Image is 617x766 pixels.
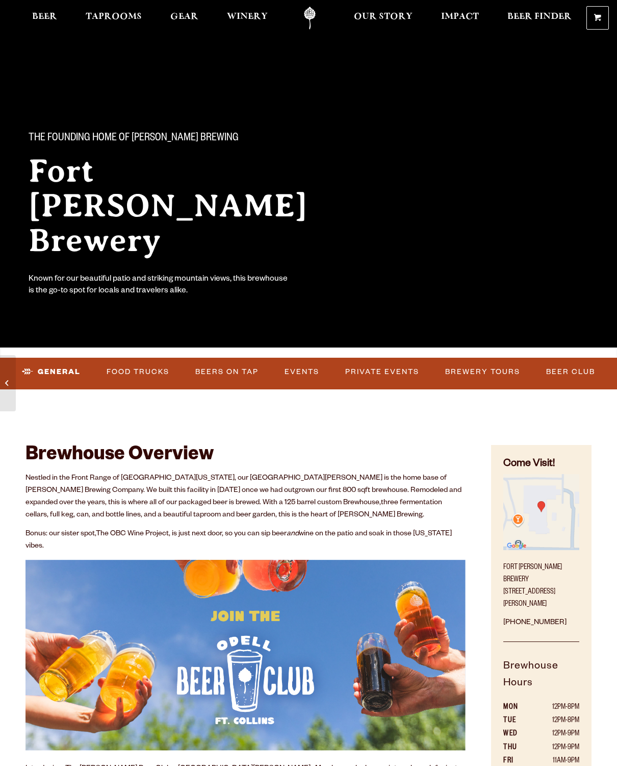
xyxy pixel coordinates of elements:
td: 12PM-9PM [530,742,579,755]
p: Bonus: our sister spot, , is just next door, so you can sip beer wine on the patio and soak in th... [25,528,466,553]
a: Impact [434,7,485,30]
a: Food Trucks [102,360,173,384]
a: Beer Finder [501,7,578,30]
h4: Come Visit! [503,457,579,472]
th: MON [503,701,530,714]
h5: Brewhouse Hours [503,659,579,701]
span: Our Story [354,13,413,21]
span: Gear [170,13,198,21]
th: WED [503,728,530,741]
a: [PHONE_NUMBER] [503,619,567,627]
td: 12PM-8PM [530,701,579,714]
p: Fort [PERSON_NAME] Brewery [STREET_ADDRESS][PERSON_NAME] [503,556,579,611]
div: Known for our beautiful patio and striking mountain views, this brewhouse is the go-to spot for l... [29,274,290,298]
span: Winery [227,13,268,21]
th: TUE [503,714,530,728]
span: Beer Finder [507,13,572,21]
a: Winery [220,7,274,30]
a: Find on Google Maps (opens in a new window) [503,545,579,553]
p: Nestled in the Front Range of [GEOGRAPHIC_DATA][US_STATE], our [GEOGRAPHIC_DATA][PERSON_NAME] is ... [25,473,466,522]
span: The Founding Home of [PERSON_NAME] Brewing [29,132,239,145]
img: Small thumbnail of location on map [503,474,579,550]
a: Taprooms [79,7,148,30]
a: Beers on Tap [191,360,263,384]
a: Beer [25,7,64,30]
a: Brewery Tours [441,360,524,384]
span: three fermentation cellars, full keg, can, and bottle lines, and a beautiful taproom and beer gar... [25,499,442,520]
a: Gear [164,7,205,30]
span: Beer [32,13,57,21]
a: Odell Home [291,7,329,30]
h2: Fort [PERSON_NAME] Brewery [29,154,347,258]
a: Beer Club [542,360,599,384]
a: Private Events [341,360,423,384]
th: THU [503,742,530,755]
a: The OBC Wine Project [96,530,169,538]
span: Taprooms [86,13,142,21]
span: Impact [441,13,479,21]
a: Our Story [347,7,419,30]
a: Events [280,360,323,384]
em: and [287,530,299,538]
h2: Brewhouse Overview [25,445,466,467]
td: 12PM-8PM [530,714,579,728]
td: 12PM-9PM [530,728,579,741]
a: General [18,360,85,384]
